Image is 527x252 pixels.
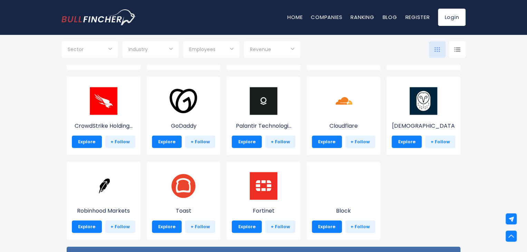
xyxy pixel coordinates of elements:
a: Ranking [351,13,374,21]
input: Selection [68,44,112,57]
input: Selection [250,44,294,57]
img: PLTR.jpeg [250,87,277,115]
span: Sector [68,47,84,53]
img: TOST.png [170,172,197,200]
p: Samsara [392,122,455,130]
a: Toast [152,185,215,215]
img: NET.png [330,87,357,115]
a: + Follow [185,136,215,148]
a: + Follow [345,136,375,148]
span: Employees [189,47,215,53]
a: GoDaddy [152,100,215,130]
a: Explore [312,136,342,148]
p: Cloudflare [312,122,375,130]
a: Explore [152,136,182,148]
img: GDDY.png [170,87,197,115]
a: Go to homepage [61,9,136,25]
a: Block [312,185,375,215]
a: Explore [392,136,422,148]
a: Explore [232,136,262,148]
a: Home [287,13,303,21]
p: GoDaddy [152,122,215,130]
a: CrowdStrike Holding... [72,100,135,130]
a: Register [405,13,430,21]
a: + Follow [265,221,295,233]
a: Companies [311,13,342,21]
p: Toast [152,207,215,215]
a: + Follow [105,136,135,148]
a: + Follow [425,136,455,148]
a: Explore [312,221,342,233]
a: Blog [382,13,397,21]
img: IOT.png [410,87,437,115]
img: CRWD.png [90,87,117,115]
a: Robinhood Markets [72,185,135,215]
img: icon-comp-list-view.svg [454,47,460,52]
p: Fortinet [232,207,295,215]
img: SQ.png [330,172,357,200]
img: FTNT.png [250,172,277,200]
a: + Follow [265,136,295,148]
a: Explore [72,221,102,233]
a: + Follow [185,221,215,233]
a: Login [438,9,466,26]
input: Selection [189,44,233,57]
p: Palantir Technologies [232,122,295,130]
a: Fortinet [232,185,295,215]
span: Industry [128,47,148,53]
p: CrowdStrike Holdings [72,122,135,130]
span: Revenue [250,47,271,53]
a: Explore [152,221,182,233]
p: Block [312,207,375,215]
a: + Follow [105,221,135,233]
img: HOOD.png [90,172,117,200]
a: Explore [72,136,102,148]
a: Cloudflare [312,100,375,130]
a: [DEMOGRAPHIC_DATA] [392,100,455,130]
img: Bullfincher logo [61,9,136,25]
a: Palantir Technologi... [232,100,295,130]
img: icon-comp-grid.svg [434,47,440,52]
p: Robinhood Markets [72,207,135,215]
input: Selection [128,44,173,57]
a: Explore [232,221,262,233]
a: + Follow [345,221,375,233]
